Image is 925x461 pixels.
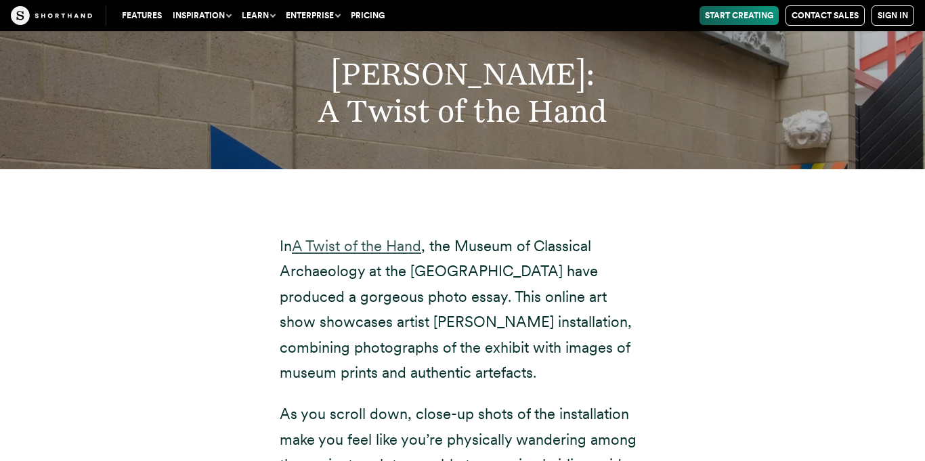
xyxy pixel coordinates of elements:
[116,6,167,25] a: Features
[280,6,345,25] button: Enterprise
[167,6,236,25] button: Inspiration
[280,234,645,385] p: In , the Museum of Classical Archaeology at the [GEOGRAPHIC_DATA] have produced a gorgeous photo ...
[292,237,421,255] a: A Twist of the Hand
[112,55,812,129] h2: [PERSON_NAME]: A Twist of the Hand
[11,6,92,25] img: The Craft
[236,6,280,25] button: Learn
[700,6,779,25] a: Start Creating
[872,5,914,26] a: Sign in
[786,5,865,26] a: Contact Sales
[345,6,390,25] a: Pricing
